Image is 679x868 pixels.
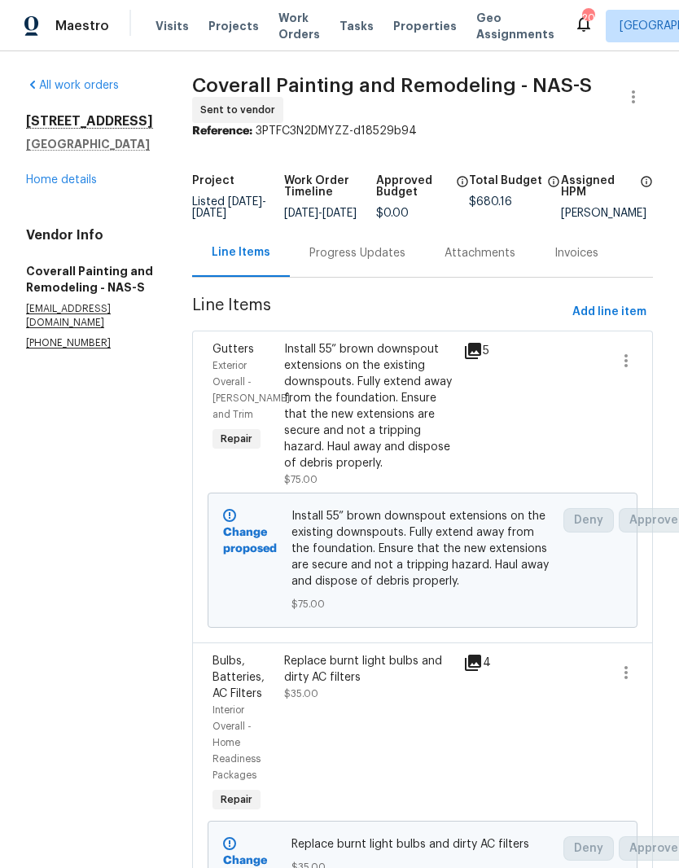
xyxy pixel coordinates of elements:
[393,18,457,34] span: Properties
[554,245,598,261] div: Invoices
[376,175,450,198] h5: Approved Budget
[469,196,512,208] span: $680.16
[563,508,614,533] button: Deny
[214,431,259,447] span: Repair
[291,508,554,590] span: Install 55” brown downspout extensions on the existing downspouts. Fully extend away from the fou...
[339,20,374,32] span: Tasks
[469,175,542,186] h5: Total Budget
[456,175,469,208] span: The total cost of line items that have been approved by both Opendoor and the Trade Partner. This...
[156,18,189,34] span: Visits
[284,208,357,219] span: -
[284,175,376,198] h5: Work Order Timeline
[322,208,357,219] span: [DATE]
[212,244,270,261] div: Line Items
[26,80,119,91] a: All work orders
[572,302,646,322] span: Add line item
[284,689,318,699] span: $35.00
[547,175,560,196] span: The total cost of line items that have been proposed by Opendoor. This sum includes line items th...
[26,174,97,186] a: Home details
[463,653,489,673] div: 4
[376,208,409,219] span: $0.00
[192,196,266,219] span: -
[212,655,265,699] span: Bulbs, Batteries, AC Filters
[640,175,653,208] span: The hpm assigned to this work order.
[284,341,453,471] div: Install 55” brown downspout extensions on the existing downspouts. Fully extend away from the fou...
[200,102,282,118] span: Sent to vendor
[291,836,554,853] span: Replace burnt light bulbs and dirty AC filters
[192,196,266,219] span: Listed
[223,527,277,555] b: Change proposed
[192,76,592,95] span: Coverall Painting and Remodeling - NAS-S
[563,836,614,861] button: Deny
[228,196,262,208] span: [DATE]
[192,297,566,327] span: Line Items
[192,125,252,137] b: Reference:
[582,10,594,26] div: 20
[284,653,453,686] div: Replace burnt light bulbs and dirty AC filters
[476,10,554,42] span: Geo Assignments
[561,175,635,198] h5: Assigned HPM
[212,361,290,419] span: Exterior Overall - [PERSON_NAME] and Trim
[212,705,261,780] span: Interior Overall - Home Readiness Packages
[309,245,405,261] div: Progress Updates
[26,227,153,243] h4: Vendor Info
[284,475,318,484] span: $75.00
[55,18,109,34] span: Maestro
[192,123,653,139] div: 3PTFC3N2DMYZZ-d18529b94
[192,208,226,219] span: [DATE]
[445,245,515,261] div: Attachments
[561,208,653,219] div: [PERSON_NAME]
[284,208,318,219] span: [DATE]
[291,596,554,612] span: $75.00
[214,791,259,808] span: Repair
[208,18,259,34] span: Projects
[192,175,234,186] h5: Project
[212,344,254,355] span: Gutters
[566,297,653,327] button: Add line item
[26,263,153,296] h5: Coverall Painting and Remodeling - NAS-S
[278,10,320,42] span: Work Orders
[463,341,489,361] div: 5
